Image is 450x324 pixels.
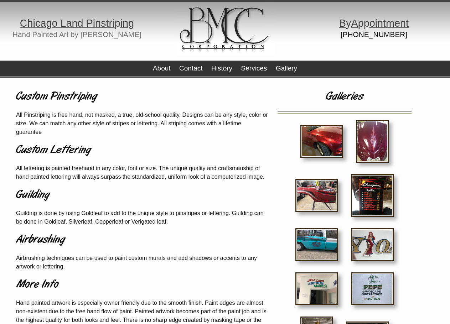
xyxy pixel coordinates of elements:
[211,64,232,72] a: History
[16,187,268,204] a: Guilding
[176,2,275,54] img: logo.gif
[295,228,338,261] img: IMG_3465.jpg
[5,20,149,27] h1: g p g
[300,125,343,158] img: IMG_1688.JPG
[120,17,128,29] span: in
[369,17,409,29] span: ointment
[16,142,268,159] a: Custom Lettering
[351,174,394,217] img: IMG_4294.jpg
[153,64,171,72] a: About
[16,209,268,226] p: Guilding is done by using Goldleaf to add to the unique style to pinstripes or lettering. Guildin...
[356,120,389,163] img: 29383.JPG
[302,20,446,27] h1: y pp
[273,88,416,105] h1: Galleries
[16,254,268,271] p: Airbrushing techniques can be used to paint custom murals and add shadows or accents to any artwo...
[52,17,114,29] span: o Land Pinstri
[341,30,407,38] a: [PHONE_NUMBER]
[16,164,268,181] p: All lettering is painted freehand in any color, font or size. The unique quality and craftsmanshi...
[351,17,358,29] span: A
[295,272,338,305] img: IMG_3795.jpg
[5,32,149,37] h2: Hand Painted Art by [PERSON_NAME]
[276,64,297,72] a: Gallery
[295,179,338,212] img: IMG_2632.jpg
[241,64,267,72] a: Services
[16,231,268,249] a: Airbrushing
[20,17,46,29] span: Chica
[16,111,268,136] p: All Pinstriping is free hand, not masked, a true, old-school quality. Designs can be any style, c...
[351,272,394,305] img: IMG_2395.jpg
[339,17,346,29] span: B
[16,88,268,105] a: Custom Pinstriping
[351,228,394,261] img: IMG_2550.jpg
[16,276,268,293] h1: More Info
[179,64,202,72] a: Contact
